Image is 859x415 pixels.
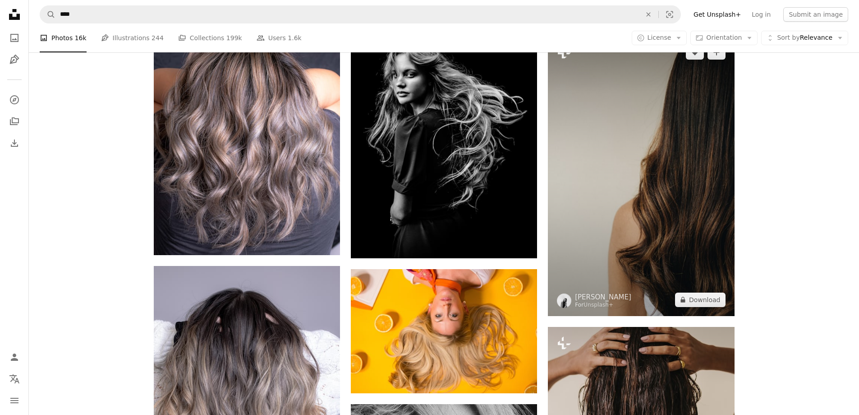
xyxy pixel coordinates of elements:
span: License [648,34,671,41]
img: person with grey and black hair [154,22,340,255]
button: Visual search [659,6,680,23]
a: Users 1.6k [257,23,302,52]
a: [PERSON_NAME] [575,293,631,302]
a: Get Unsplash+ [688,7,746,22]
a: person with grey and black hair [154,134,340,142]
button: Sort byRelevance [761,31,848,45]
span: 1.6k [288,33,301,43]
a: Log in [746,7,776,22]
div: For [575,302,631,309]
a: woman in white shirt with blonde hair [154,401,340,410]
span: 244 [152,33,164,43]
a: Illustrations 244 [101,23,164,52]
a: Photos [5,29,23,47]
span: Sort by [777,34,799,41]
button: Submit an image [783,7,848,22]
a: Home — Unsplash [5,5,23,25]
button: Language [5,370,23,388]
button: Orientation [690,31,758,45]
button: Clear [639,6,658,23]
button: Search Unsplash [40,6,55,23]
img: photo of woman leaning on yellow surface [351,269,537,393]
a: Collections [5,112,23,131]
span: Orientation [706,34,742,41]
button: License [632,31,687,45]
form: Find visuals sitewide [40,5,681,23]
a: Explore [5,91,23,109]
a: a woman is brushing her long brown hair [548,172,734,180]
a: Log in / Sign up [5,348,23,366]
span: 199k [226,33,242,43]
button: Menu [5,392,23,410]
a: Unsplash+ [583,302,613,308]
a: Download History [5,134,23,152]
span: Relevance [777,33,832,42]
a: a black and white photo of a woman with long hair [351,114,537,122]
a: Collections 199k [178,23,242,52]
button: Download [675,293,726,307]
img: Go to Mathilde Langevin's profile [557,294,571,308]
img: a woman is brushing her long brown hair [548,36,734,316]
a: Illustrations [5,51,23,69]
a: photo of woman leaning on yellow surface [351,327,537,335]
